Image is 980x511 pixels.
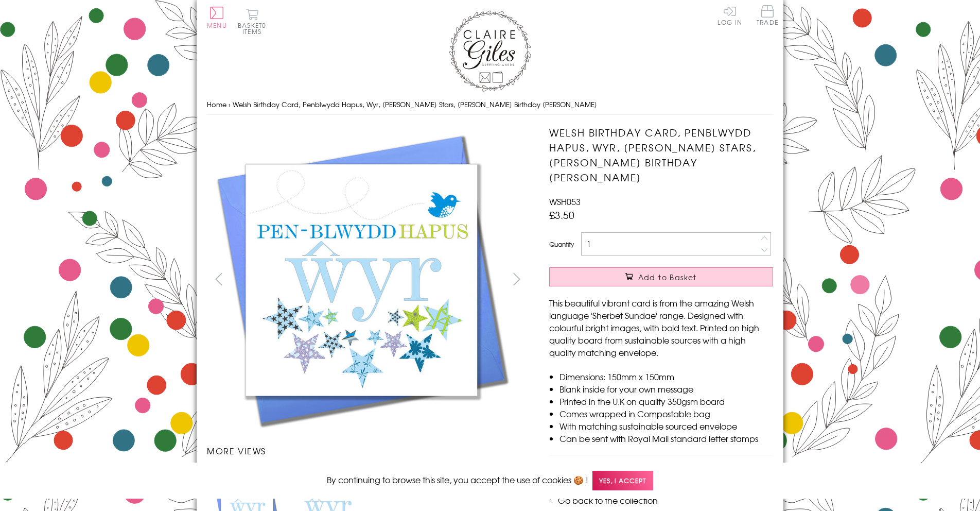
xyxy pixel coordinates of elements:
li: Comes wrapped in Compostable bag [559,407,773,420]
span: › [229,99,231,109]
h1: Welsh Birthday Card, Penblwydd Hapus, Wyr, [PERSON_NAME] Stars, [PERSON_NAME] Birthday [PERSON_NAME] [549,125,773,184]
li: Blank inside for your own message [559,383,773,395]
a: Log In [717,5,742,25]
a: Trade [757,5,778,27]
a: Home [207,99,226,109]
li: With matching sustainable sourced envelope [559,420,773,432]
p: This beautiful vibrant card is from the amazing Welsh language 'Sherbet Sundae' range. Designed w... [549,297,773,359]
button: next [505,267,529,291]
img: Claire Giles Greetings Cards [449,10,531,92]
span: Welsh Birthday Card, Penblwydd Hapus, Wyr, [PERSON_NAME] Stars, [PERSON_NAME] Birthday [PERSON_NAME] [233,99,597,109]
li: Printed in the U.K on quality 350gsm board [559,395,773,407]
span: Trade [757,5,778,25]
span: Menu [207,21,227,30]
span: Yes, I accept [592,471,653,491]
button: Basket0 items [238,8,266,35]
span: Add to Basket [638,272,697,282]
label: Quantity [549,240,574,249]
li: Dimensions: 150mm x 150mm [559,370,773,383]
button: Menu [207,7,227,28]
button: Add to Basket [549,267,773,286]
h3: More views [207,445,529,457]
li: Can be sent with Royal Mail standard letter stamps [559,432,773,445]
a: Go back to the collection [558,494,658,506]
button: prev [207,267,230,291]
span: WSH053 [549,195,581,208]
nav: breadcrumbs [207,94,773,115]
span: 0 items [242,21,266,36]
span: £3.50 [549,208,574,222]
img: Welsh Birthday Card, Penblwydd Hapus, Wyr, Blue Stars, Happy Birthday Grandson [207,125,516,434]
